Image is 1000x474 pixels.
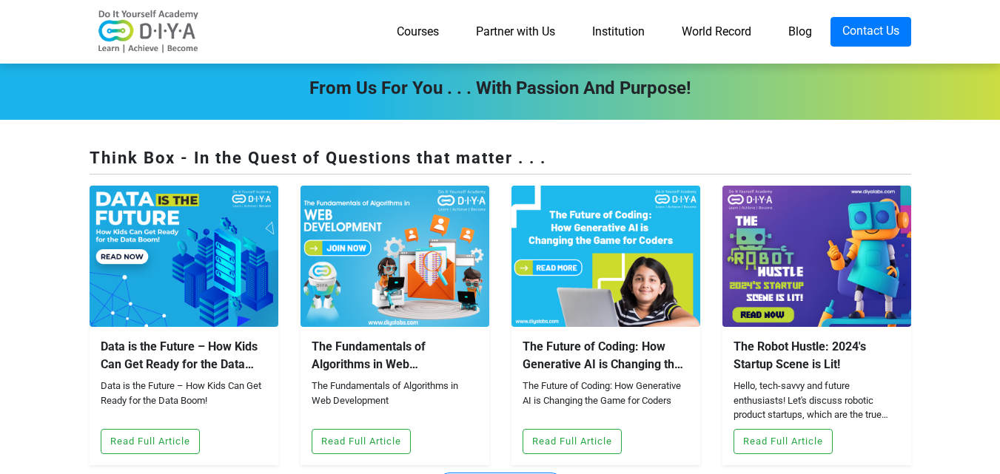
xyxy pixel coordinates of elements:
[312,429,411,454] button: Read Full Article
[312,433,411,447] a: Read Full Article
[734,433,833,447] a: Read Full Article
[523,338,689,373] div: The Future of Coding: How Generative AI is Changing the Game for Coders
[663,17,770,47] a: World Record
[770,17,830,47] a: Blog
[90,10,208,54] img: logo-v2.png
[722,186,911,327] img: blog-2023121842428.jpg
[101,379,267,423] div: Data is the Future – How Kids Can Get Ready for the Data Boom!
[574,17,663,47] a: Institution
[523,379,689,423] div: The Future of Coding: How Generative AI is Changing the Game for Coders
[78,75,922,101] div: From Us For You . . . with Passion and Purpose!
[312,338,478,373] div: The Fundamentals of Algorithms in Web Development
[101,338,267,373] div: Data is the Future – How Kids Can Get Ready for the Data Boom!
[734,338,900,373] div: The Robot Hustle: 2024's Startup Scene is Lit!
[523,429,622,454] button: Read Full Article
[523,433,622,447] a: Read Full Article
[830,17,911,47] a: Contact Us
[90,146,911,175] div: Think Box - In the Quest of Questions that matter . . .
[312,379,478,423] div: The Fundamentals of Algorithms in Web Development
[101,433,200,447] a: Read Full Article
[101,429,200,454] button: Read Full Article
[511,186,700,327] img: blog-2024042095551.jpg
[90,186,278,327] img: blog-2024120862518.jpg
[734,379,900,423] div: Hello, tech-savvy and future enthusiasts! Let's discuss robotic product startups, which are the t...
[734,429,833,454] button: Read Full Article
[378,17,457,47] a: Courses
[457,17,574,47] a: Partner with Us
[301,186,489,327] img: blog-2024042853928.jpg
